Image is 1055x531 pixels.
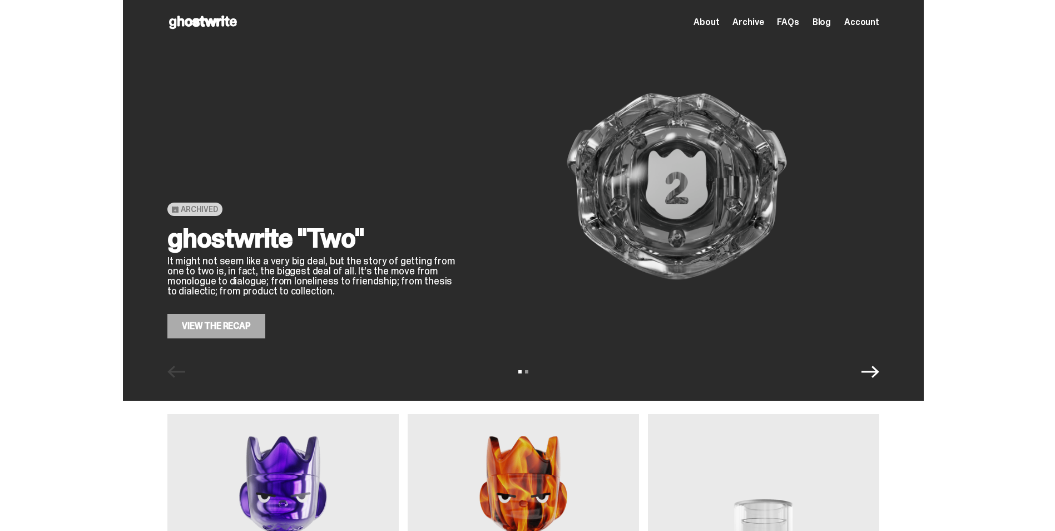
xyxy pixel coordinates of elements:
button: Next [861,363,879,381]
a: Archive [732,18,764,27]
a: About [694,18,719,27]
img: ghostwrite "Two" [474,35,879,338]
a: FAQs [777,18,799,27]
p: It might not seem like a very big deal, but the story of getting from one to two is, in fact, the... [167,256,457,296]
a: View the Recap [167,314,265,338]
a: Account [844,18,879,27]
button: View slide 2 [525,370,528,373]
span: Archived [181,205,218,214]
a: Blog [813,18,831,27]
h2: ghostwrite "Two" [167,225,457,252]
button: View slide 1 [518,370,522,373]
